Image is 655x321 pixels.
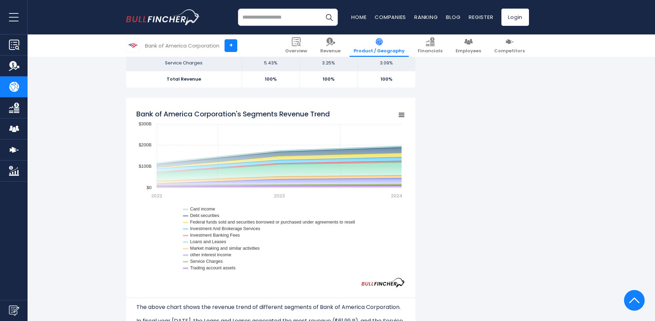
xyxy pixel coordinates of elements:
[190,219,355,225] text: Federal funds sold and securities borrowed or purchased under agreements to resell
[285,48,307,54] span: Overview
[469,13,493,21] a: Register
[451,34,485,57] a: Employees
[147,185,152,190] text: $0
[126,9,200,25] img: bullfincher logo
[375,13,406,21] a: Companies
[190,206,215,211] text: Card income
[316,34,345,57] a: Revenue
[490,34,529,57] a: Competitors
[136,303,405,311] p: The above chart shows the revenue trend of different segments of Bank of America Corporation.
[351,13,366,21] a: Home
[136,109,330,119] tspan: Bank of America Corporation's Segments Revenue Trend
[350,34,409,57] a: Product / Geography
[242,55,300,71] td: 5.43%
[300,55,357,71] td: 3.25%
[126,9,200,25] a: Go to homepage
[242,71,300,87] td: 100%
[391,193,402,199] text: 2024
[139,142,152,147] text: $200B
[274,193,285,199] text: 2023
[446,13,460,21] a: Blog
[190,265,236,270] text: Trading account assets
[494,48,525,54] span: Competitors
[190,246,260,251] text: Market making and similar activities
[190,239,226,244] text: Loans and Leases
[321,9,338,26] button: Search
[139,164,152,169] text: $100B
[225,39,237,52] a: +
[357,71,415,87] td: 100%
[354,48,405,54] span: Product / Geography
[145,42,219,50] div: Bank of America Corporation
[414,13,438,21] a: Ranking
[190,232,240,238] text: Investment Banking Fees
[126,71,242,87] td: Total Revenue
[357,55,415,71] td: 3.09%
[151,193,162,199] text: 2022
[456,48,481,54] span: Employees
[136,106,405,278] svg: Bank of America Corporation's Segments Revenue Trend
[190,259,223,264] text: Service Charges
[190,213,219,218] text: Debt securities
[126,55,242,71] td: Service Charges
[190,226,260,231] text: Investment And Brokerage Services
[300,71,357,87] td: 100%
[126,39,139,52] img: BAC logo
[418,48,443,54] span: Financials
[501,9,529,26] a: Login
[281,34,311,57] a: Overview
[139,121,152,126] text: $300B
[414,34,447,57] a: Financials
[320,48,341,54] span: Revenue
[190,252,231,257] text: other interest income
